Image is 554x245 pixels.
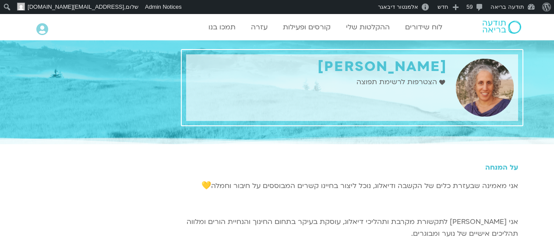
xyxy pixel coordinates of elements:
h5: על המנחה [186,163,518,171]
span: הצטרפות לרשימת תפוצה [356,76,439,88]
a: ההקלטות שלי [342,19,394,36]
h1: [PERSON_NAME] [191,59,447,75]
p: אני מאמינה שבעזרת כלים של הקשבה ודיאלוג, נוכל ליצור בחיינו קשרים המבוססים על חיבור וחמלה💛 [186,180,518,192]
a: הצטרפות לרשימת תפוצה [356,76,447,88]
a: לוח שידורים [401,19,447,36]
p: אני [PERSON_NAME] לתקשורת מקרבת ותהליכי דיאלוג, עוסקת בעיקר בתחום החינוך והנחיית הורים ומלווה תהל... [186,216,518,240]
img: תודעה בריאה [483,21,521,34]
a: קורסים ופעילות [279,19,335,36]
a: תמכו בנו [204,19,240,36]
a: עזרה [247,19,272,36]
span: [EMAIL_ADDRESS][DOMAIN_NAME] [28,4,124,10]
